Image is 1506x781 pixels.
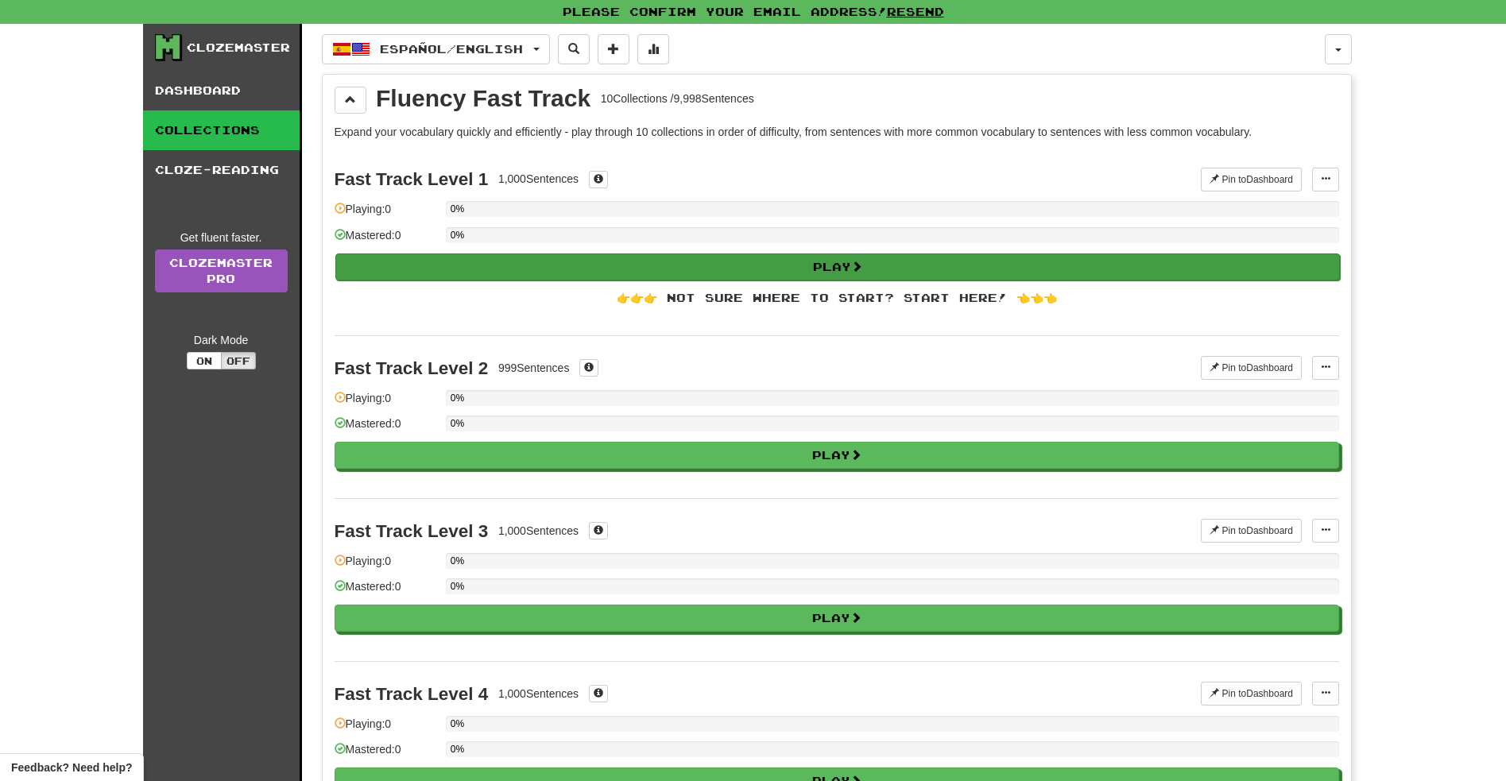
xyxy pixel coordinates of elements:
[335,290,1339,306] div: 👉👉👉 Not sure where to start? Start here! 👈👈👈
[155,230,288,246] div: Get fluent faster.
[155,249,288,292] a: ClozemasterPro
[322,34,550,64] button: Español/English
[1201,682,1302,706] button: Pin toDashboard
[335,716,438,742] div: Playing: 0
[335,605,1339,632] button: Play
[498,171,579,187] div: 1,000 Sentences
[637,34,669,64] button: More stats
[335,253,1340,280] button: Play
[155,332,288,348] div: Dark Mode
[335,358,489,378] div: Fast Track Level 2
[380,42,523,56] span: Español / English
[143,71,300,110] a: Dashboard
[598,34,629,64] button: Add sentence to collection
[335,124,1339,140] p: Expand your vocabulary quickly and efficiently - play through 10 collections in order of difficul...
[187,352,222,369] button: On
[335,442,1339,469] button: Play
[1201,519,1302,543] button: Pin toDashboard
[335,201,438,227] div: Playing: 0
[335,578,438,605] div: Mastered: 0
[1201,168,1302,191] button: Pin toDashboard
[887,5,944,18] a: Resend
[335,684,489,704] div: Fast Track Level 4
[335,416,438,442] div: Mastered: 0
[187,40,290,56] div: Clozemaster
[11,760,132,775] span: Open feedback widget
[143,110,300,150] a: Collections
[335,390,438,416] div: Playing: 0
[335,227,438,253] div: Mastered: 0
[558,34,590,64] button: Search sentences
[601,91,754,106] div: 10 Collections / 9,998 Sentences
[335,553,438,579] div: Playing: 0
[498,686,579,702] div: 1,000 Sentences
[335,169,489,189] div: Fast Track Level 1
[1201,356,1302,380] button: Pin toDashboard
[335,521,489,541] div: Fast Track Level 3
[221,352,256,369] button: Off
[498,360,570,376] div: 999 Sentences
[335,741,438,767] div: Mastered: 0
[376,87,590,110] div: Fluency Fast Track
[498,523,579,539] div: 1,000 Sentences
[143,150,300,190] a: Cloze-Reading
